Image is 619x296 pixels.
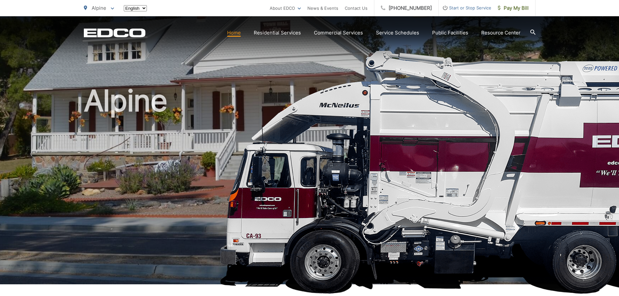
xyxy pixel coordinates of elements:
a: About EDCO [270,4,301,12]
a: EDCD logo. Return to the homepage. [84,28,146,37]
a: Commercial Services [314,29,363,37]
h1: Alpine [84,84,535,290]
span: Pay My Bill [498,4,529,12]
a: Public Facilities [432,29,468,37]
a: News & Events [307,4,338,12]
a: Contact Us [345,4,368,12]
a: Home [227,29,241,37]
span: Alpine [92,5,106,11]
a: Residential Services [254,29,301,37]
select: Select a language [124,5,147,11]
a: Service Schedules [376,29,419,37]
a: Resource Center [481,29,521,37]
